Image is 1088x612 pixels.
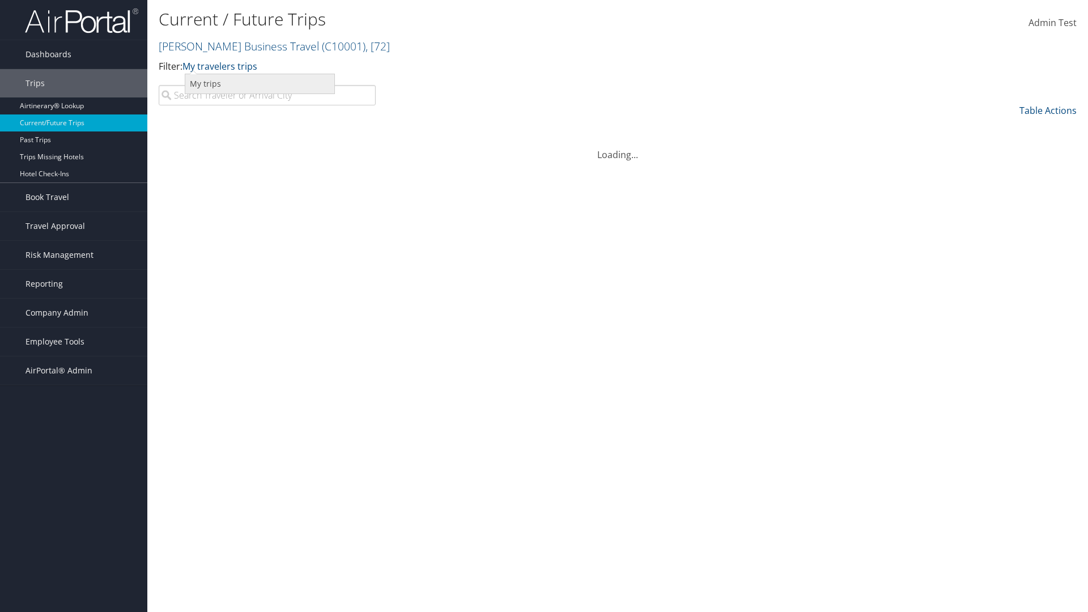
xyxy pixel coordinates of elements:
span: Travel Approval [25,212,85,240]
a: Admin Test [1028,6,1077,41]
a: My trips [185,74,334,93]
span: Book Travel [25,183,69,211]
a: [PERSON_NAME] Business Travel [159,39,390,54]
img: airportal-logo.png [25,7,138,34]
span: Dashboards [25,40,71,69]
div: Loading... [159,134,1077,161]
input: Search Traveler or Arrival City [159,85,376,105]
p: Filter: [159,59,771,74]
a: Table Actions [1019,104,1077,117]
h1: Current / Future Trips [159,7,771,31]
span: Risk Management [25,241,93,269]
span: Admin Test [1028,16,1077,29]
span: Company Admin [25,299,88,327]
span: Trips [25,69,45,97]
span: Employee Tools [25,328,84,356]
span: , [ 72 ] [365,39,390,54]
span: AirPortal® Admin [25,356,92,385]
span: Reporting [25,270,63,298]
span: ( C10001 ) [322,39,365,54]
a: My travelers trips [182,60,257,73]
